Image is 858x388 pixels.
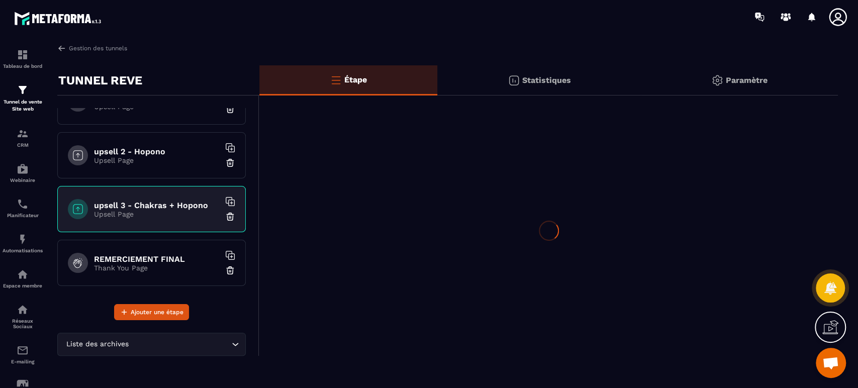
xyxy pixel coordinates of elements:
a: social-networksocial-networkRéseaux Sociaux [3,296,43,337]
img: trash [225,158,235,168]
img: formation [17,84,29,96]
a: schedulerschedulerPlanificateur [3,190,43,226]
p: Tableau de bord [3,63,43,69]
p: Automatisations [3,248,43,253]
input: Search for option [131,339,229,350]
img: arrow [57,44,66,53]
a: automationsautomationsAutomatisations [3,226,43,261]
img: trash [225,104,235,114]
p: Upsell Page [94,210,220,218]
p: Paramètre [726,75,768,85]
a: formationformationTableau de bord [3,41,43,76]
p: Webinaire [3,177,43,183]
p: Planificateur [3,213,43,218]
img: setting-gr.5f69749f.svg [711,74,723,86]
h6: upsell 3 - Chakras + Hopono [94,201,220,210]
img: automations [17,268,29,280]
span: Liste des archives [64,339,131,350]
img: trash [225,212,235,222]
img: logo [14,9,105,28]
h6: REMERCIEMENT FINAL [94,254,220,264]
img: email [17,344,29,356]
img: automations [17,233,29,245]
div: Ouvrir le chat [816,348,846,378]
div: Search for option [57,333,246,356]
p: Étape [344,75,367,84]
img: formation [17,49,29,61]
img: trash [225,265,235,275]
button: Ajouter une étape [114,304,189,320]
a: Gestion des tunnels [57,44,127,53]
img: automations [17,163,29,175]
a: automationsautomationsEspace membre [3,261,43,296]
span: Ajouter une étape [131,307,183,317]
a: formationformationTunnel de vente Site web [3,76,43,120]
p: Réseaux Sociaux [3,318,43,329]
img: scheduler [17,198,29,210]
img: bars-o.4a397970.svg [330,74,342,86]
p: Thank You Page [94,264,220,272]
p: TUNNEL REVE [58,70,142,90]
a: automationsautomationsWebinaire [3,155,43,190]
p: Statistiques [522,75,571,85]
img: social-network [17,304,29,316]
a: emailemailE-mailing [3,337,43,372]
p: CRM [3,142,43,148]
p: Upsell Page [94,156,220,164]
p: Espace membre [3,283,43,288]
h6: upsell 2 - Hopono [94,147,220,156]
p: E-mailing [3,359,43,364]
p: Upsell Page [94,103,220,111]
img: formation [17,128,29,140]
a: formationformationCRM [3,120,43,155]
img: stats.20deebd0.svg [508,74,520,86]
p: Tunnel de vente Site web [3,99,43,113]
